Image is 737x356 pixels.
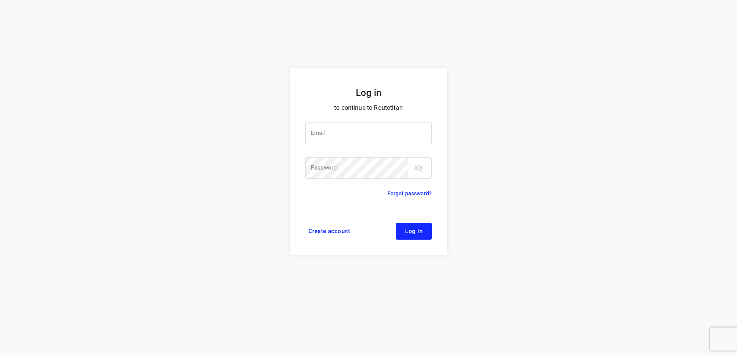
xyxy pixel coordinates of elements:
[305,223,353,240] a: Create account
[338,37,399,49] img: Routetitan
[305,102,432,113] p: to continue to Routetitan
[405,228,422,234] span: Log in
[308,228,350,234] span: Create account
[338,37,399,51] a: Routetitan
[387,189,432,198] a: Forgot password?
[305,86,432,99] h5: Log in
[411,160,426,176] button: toggle password visibility
[396,223,432,240] button: Log in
